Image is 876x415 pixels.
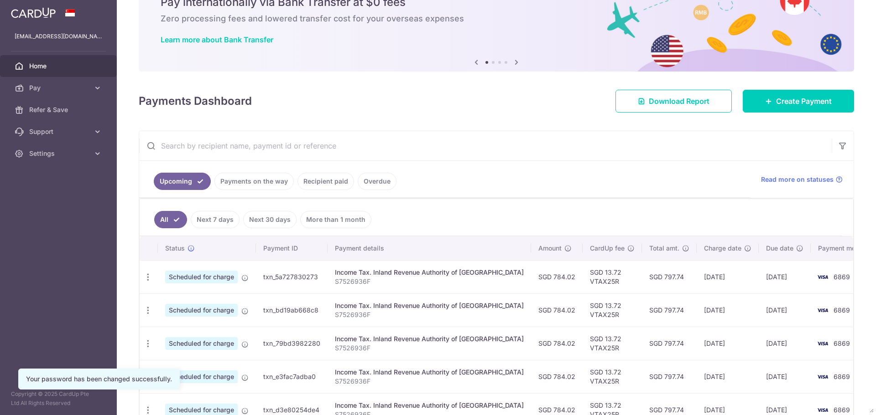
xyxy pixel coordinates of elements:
[776,96,832,107] span: Create Payment
[649,244,679,253] span: Total amt.
[161,35,273,44] a: Learn more about Bank Transfer
[29,61,89,71] span: Home
[297,173,354,190] a: Recipient paid
[139,131,832,160] input: Search by recipient name, payment id or reference
[649,96,709,107] span: Download Report
[743,90,854,113] a: Create Payment
[766,244,793,253] span: Due date
[21,6,39,15] span: Help
[615,90,732,113] a: Download Report
[335,334,524,343] div: Income Tax. Inland Revenue Authority of [GEOGRAPHIC_DATA]
[161,13,832,24] h6: Zero processing fees and lowered transfer cost for your overseas expenses
[335,401,524,410] div: Income Tax. Inland Revenue Authority of [GEOGRAPHIC_DATA]
[358,173,396,190] a: Overdue
[583,327,642,360] td: SGD 13.72 VTAX25R
[642,327,697,360] td: SGD 797.74
[335,301,524,310] div: Income Tax. Inland Revenue Authority of [GEOGRAPHIC_DATA]
[165,304,238,317] span: Scheduled for charge
[29,149,89,158] span: Settings
[256,236,328,260] th: Payment ID
[642,293,697,327] td: SGD 797.74
[335,343,524,353] p: S7526936F
[531,260,583,293] td: SGD 784.02
[300,211,371,228] a: More than 1 month
[29,83,89,92] span: Pay
[697,327,759,360] td: [DATE]
[328,236,531,260] th: Payment details
[165,370,238,383] span: Scheduled for charge
[214,173,294,190] a: Payments on the way
[704,244,741,253] span: Charge date
[697,293,759,327] td: [DATE]
[256,360,328,393] td: txn_e3fac7adba0
[165,337,238,350] span: Scheduled for charge
[583,293,642,327] td: SGD 13.72 VTAX25R
[531,327,583,360] td: SGD 784.02
[642,260,697,293] td: SGD 797.74
[759,260,811,293] td: [DATE]
[139,93,252,109] h4: Payments Dashboard
[335,377,524,386] p: S7526936F
[531,293,583,327] td: SGD 784.02
[697,260,759,293] td: [DATE]
[761,175,834,184] span: Read more on statuses
[256,260,328,293] td: txn_5a727830273
[165,271,238,283] span: Scheduled for charge
[697,360,759,393] td: [DATE]
[154,211,187,228] a: All
[538,244,562,253] span: Amount
[165,244,185,253] span: Status
[29,127,89,136] span: Support
[26,374,172,384] div: Your password has been changed successfully.
[335,268,524,277] div: Income Tax. Inland Revenue Authority of [GEOGRAPHIC_DATA]
[335,310,524,319] p: S7526936F
[583,360,642,393] td: SGD 13.72 VTAX25R
[583,260,642,293] td: SGD 13.72 VTAX25R
[29,105,89,114] span: Refer & Save
[256,327,328,360] td: txn_79bd3982280
[256,293,328,327] td: txn_bd19ab668c8
[11,7,56,18] img: CardUp
[243,211,297,228] a: Next 30 days
[531,360,583,393] td: SGD 784.02
[642,360,697,393] td: SGD 797.74
[154,173,211,190] a: Upcoming
[15,32,102,41] p: [EMAIL_ADDRESS][DOMAIN_NAME]
[335,368,524,377] div: Income Tax. Inland Revenue Authority of [GEOGRAPHIC_DATA]
[335,277,524,286] p: S7526936F
[761,175,843,184] a: Read more on statuses
[191,211,240,228] a: Next 7 days
[590,244,625,253] span: CardUp fee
